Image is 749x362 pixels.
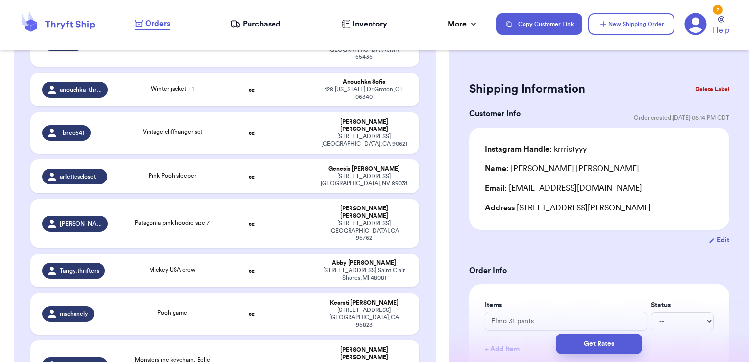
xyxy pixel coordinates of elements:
[249,221,255,227] strong: oz
[342,18,387,30] a: Inventory
[60,129,85,137] span: _bree541
[485,145,552,153] span: Instagram Handle:
[249,130,255,136] strong: oz
[634,114,729,122] span: Order created: [DATE] 06:14 PM CDT
[485,202,714,214] div: [STREET_ADDRESS][PERSON_NAME]
[249,174,255,180] strong: oz
[448,18,478,30] div: More
[60,86,102,94] span: anouchka_thrifter
[243,18,281,30] span: Purchased
[249,87,255,93] strong: oz
[157,310,187,316] span: Pooh game
[651,300,714,310] label: Status
[469,81,585,97] h2: Shipping Information
[249,268,255,274] strong: oz
[709,235,729,245] button: Edit
[485,165,509,173] span: Name:
[321,346,407,361] div: [PERSON_NAME] [PERSON_NAME]
[485,182,714,194] div: [EMAIL_ADDRESS][DOMAIN_NAME]
[469,265,729,277] h3: Order Info
[321,307,407,329] div: [STREET_ADDRESS] [GEOGRAPHIC_DATA] , CA 95823
[321,86,407,101] div: 128 [US_STATE] Dr Groton , CT 06340
[321,259,407,267] div: Abby [PERSON_NAME]
[135,18,170,30] a: Orders
[485,163,639,175] div: [PERSON_NAME] [PERSON_NAME]
[60,310,88,318] span: mschanely
[556,334,642,354] button: Get Rates
[135,220,210,226] span: Patagonia pink hoodie size 7
[249,311,255,317] strong: oz
[684,13,707,35] a: 7
[321,118,407,133] div: [PERSON_NAME] [PERSON_NAME]
[691,78,733,100] button: Delete Label
[321,220,407,242] div: [STREET_ADDRESS] [GEOGRAPHIC_DATA] , CA 95762
[713,16,729,36] a: Help
[321,133,407,148] div: [STREET_ADDRESS] [GEOGRAPHIC_DATA] , CA 90621
[151,86,194,92] span: Winter jacket
[321,165,407,173] div: Genesis [PERSON_NAME]
[321,173,407,187] div: [STREET_ADDRESS] [GEOGRAPHIC_DATA] , NV 89031
[485,204,515,212] span: Address
[321,205,407,220] div: [PERSON_NAME] [PERSON_NAME]
[149,173,196,179] span: Pink Pooh sleeper
[485,143,587,155] div: krrristyyy
[143,129,202,135] span: Vintage cliffhanger set
[352,18,387,30] span: Inventory
[145,18,170,29] span: Orders
[230,18,281,30] a: Purchased
[469,108,521,120] h3: Customer Info
[60,267,99,275] span: Tangy.thrifters
[321,78,407,86] div: Anouchka Sofia
[496,13,582,35] button: Copy Customer Link
[188,86,194,92] span: + 1
[149,267,196,273] span: Mickey USA crew
[588,13,674,35] button: New Shipping Order
[485,300,647,310] label: Items
[713,25,729,36] span: Help
[60,173,101,181] span: arlettescloset__
[485,184,507,192] span: Email:
[321,267,407,282] div: [STREET_ADDRESS] Saint Clair Shores , MI 48081
[321,299,407,307] div: Kearsti [PERSON_NAME]
[713,5,723,15] div: 7
[60,220,102,228] span: [PERSON_NAME]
